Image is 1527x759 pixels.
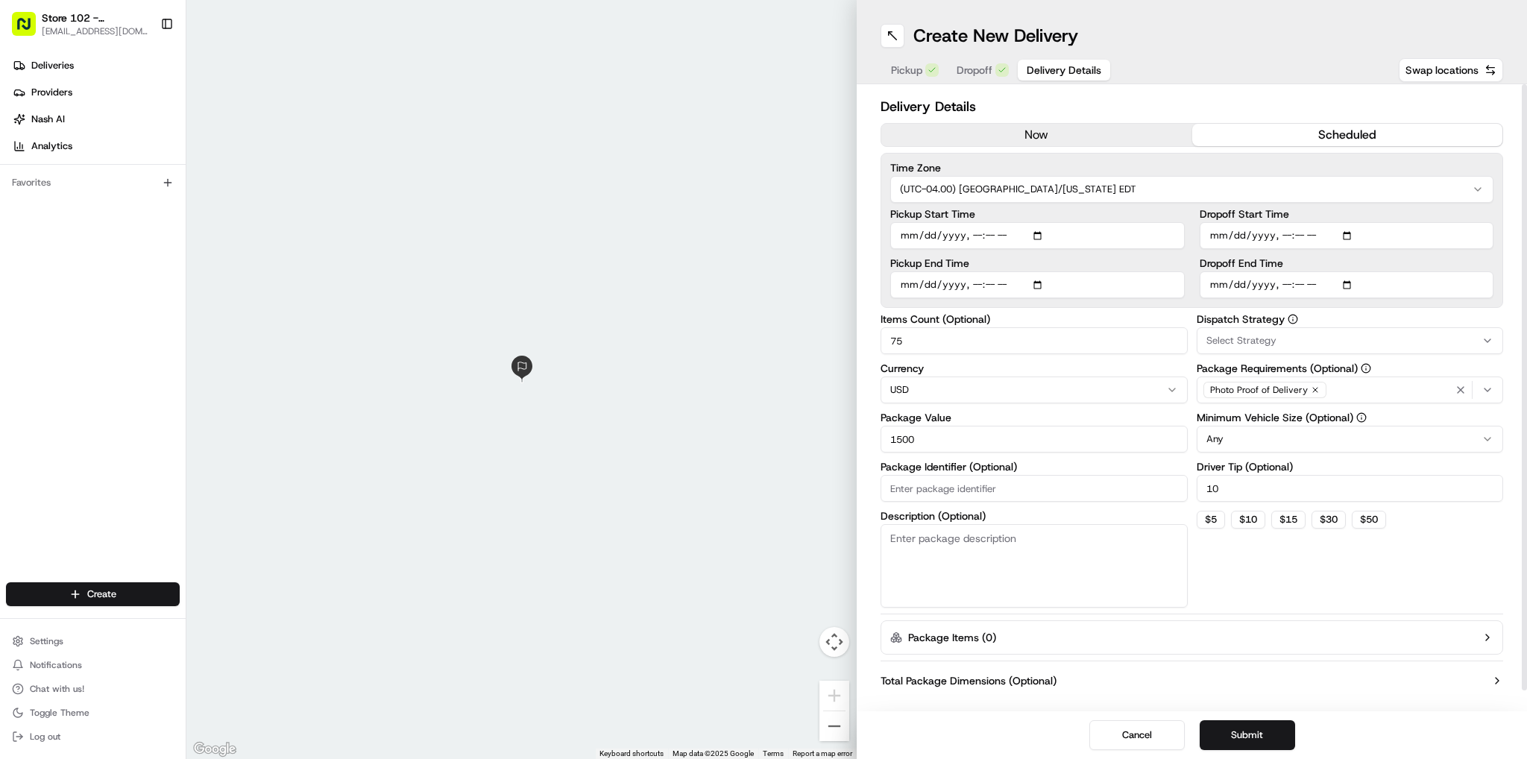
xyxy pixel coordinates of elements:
label: Total Package Dimensions (Optional) [881,673,1057,688]
button: Submit [1200,720,1295,750]
span: Photo Proof of Delivery [1210,384,1308,396]
button: $5 [1197,511,1225,529]
span: Select Strategy [1206,334,1276,347]
button: Create [6,582,180,606]
input: Clear [39,96,246,112]
span: Swap locations [1405,63,1479,78]
div: Favorites [6,171,180,195]
span: Pylon [148,253,180,264]
button: Swap locations [1399,58,1503,82]
button: Select Strategy [1197,327,1504,354]
label: Time Zone [890,163,1493,173]
button: Total Package Dimensions (Optional) [881,673,1503,688]
a: Open this area in Google Maps (opens a new window) [190,740,239,759]
button: Store 102 - [GEOGRAPHIC_DATA] (Just Salad)[EMAIL_ADDRESS][DOMAIN_NAME] [6,6,154,42]
button: Package Requirements (Optional) [1361,363,1371,374]
a: Report a map error [793,749,852,758]
span: Create [87,588,116,601]
label: Pickup End Time [890,258,1185,268]
button: Minimum Vehicle Size (Optional) [1356,412,1367,423]
button: scheduled [1192,124,1503,146]
span: Toggle Theme [30,707,89,719]
img: Nash [15,15,45,45]
a: 💻API Documentation [120,210,245,237]
a: Terms [763,749,784,758]
button: $30 [1312,511,1346,529]
a: Nash AI [6,107,186,131]
label: Package Identifier (Optional) [881,462,1188,472]
label: Dispatch Strategy [1197,314,1504,324]
span: API Documentation [141,216,239,231]
button: [EMAIL_ADDRESS][DOMAIN_NAME] [42,25,148,37]
button: Chat with us! [6,678,180,699]
a: Powered byPylon [105,252,180,264]
label: Package Requirements (Optional) [1197,363,1504,374]
button: Zoom in [819,681,849,711]
span: Deliveries [31,59,74,72]
h1: Create New Delivery [913,24,1078,48]
button: Notifications [6,655,180,675]
label: Driver Tip (Optional) [1197,462,1504,472]
button: Keyboard shortcuts [599,749,664,759]
div: Start new chat [51,142,245,157]
button: Photo Proof of Delivery [1197,377,1504,403]
span: Notifications [30,659,82,671]
span: Providers [31,86,72,99]
button: $15 [1271,511,1306,529]
label: Package Items ( 0 ) [908,630,996,645]
button: Package Items (0) [881,620,1503,655]
img: 1736555255976-a54dd68f-1ca7-489b-9aae-adbdc363a1c4 [15,142,42,169]
span: Log out [30,731,60,743]
button: Zoom out [819,711,849,741]
button: Toggle Theme [6,702,180,723]
span: Pickup [891,63,922,78]
img: Google [190,740,239,759]
button: Dispatch Strategy [1288,314,1298,324]
span: Nash AI [31,113,65,126]
span: Analytics [31,139,72,153]
label: Items Count (Optional) [881,314,1188,324]
div: 💻 [126,218,138,230]
a: 📗Knowledge Base [9,210,120,237]
label: Dropoff End Time [1200,258,1494,268]
h2: Delivery Details [881,96,1503,117]
a: Analytics [6,134,186,158]
label: Description (Optional) [881,511,1188,521]
button: Settings [6,631,180,652]
input: Enter package value [881,426,1188,453]
label: Minimum Vehicle Size (Optional) [1197,412,1504,423]
button: Log out [6,726,180,747]
div: 📗 [15,218,27,230]
button: $10 [1231,511,1265,529]
span: Dropoff [957,63,992,78]
p: Welcome 👋 [15,60,271,84]
input: Enter number of items [881,327,1188,354]
a: Deliveries [6,54,186,78]
button: now [881,124,1192,146]
button: Map camera controls [819,627,849,657]
label: Pickup Start Time [890,209,1185,219]
a: Providers [6,81,186,104]
label: Package Value [881,412,1188,423]
label: Dropoff Start Time [1200,209,1494,219]
label: Currency [881,363,1188,374]
span: Chat with us! [30,683,84,695]
button: $50 [1352,511,1386,529]
span: Knowledge Base [30,216,114,231]
span: Delivery Details [1027,63,1101,78]
button: Cancel [1089,720,1185,750]
button: Store 102 - [GEOGRAPHIC_DATA] (Just Salad) [42,10,148,25]
button: Start new chat [254,147,271,165]
input: Enter driver tip amount [1197,475,1504,502]
span: Settings [30,635,63,647]
input: Enter package identifier [881,475,1188,502]
span: Map data ©2025 Google [673,749,754,758]
div: We're available if you need us! [51,157,189,169]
